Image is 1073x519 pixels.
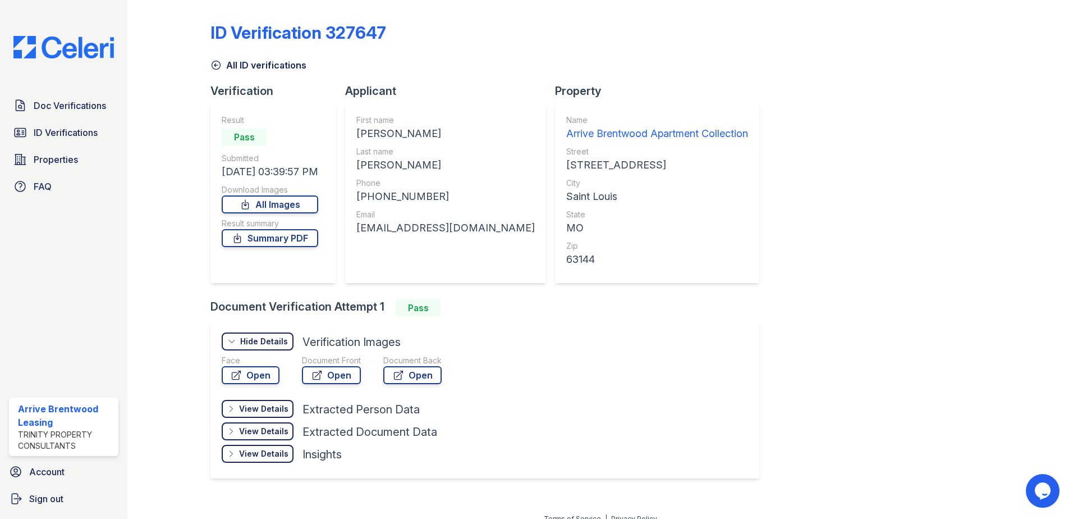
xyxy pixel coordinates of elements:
div: Insights [302,447,342,462]
div: Download Images [222,184,318,195]
div: [PHONE_NUMBER] [356,189,535,204]
div: Trinity Property Consultants [18,429,114,452]
div: Applicant [345,83,555,99]
div: Arrive Brentwood Apartment Collection [566,126,748,142]
div: Phone [356,177,535,189]
span: Account [29,465,65,479]
a: FAQ [9,175,118,198]
a: Summary PDF [222,229,318,247]
iframe: chat widget [1026,474,1062,508]
a: All Images [222,195,318,213]
div: Property [555,83,768,99]
span: Sign out [29,492,63,506]
a: Open [383,366,442,384]
div: [DATE] 03:39:57 PM [222,164,318,180]
div: Zip [566,240,748,252]
div: Email [356,209,535,220]
div: Street [566,146,748,157]
div: Name [566,115,748,126]
a: Sign out [4,488,123,510]
a: Doc Verifications [9,94,118,117]
div: Pass [222,128,267,146]
span: Doc Verifications [34,99,106,112]
div: First name [356,115,535,126]
a: Name Arrive Brentwood Apartment Collection [566,115,748,142]
a: Properties [9,148,118,171]
div: Last name [356,146,535,157]
div: View Details [239,403,288,415]
div: Hide Details [240,336,288,347]
div: Extracted Document Data [302,424,437,440]
div: State [566,209,748,220]
div: Face [222,355,279,366]
div: City [566,177,748,189]
div: View Details [239,426,288,437]
a: Open [222,366,279,384]
a: Open [302,366,361,384]
div: MO [566,220,748,236]
div: Document Verification Attempt 1 [210,299,768,317]
div: Result summary [222,218,318,229]
div: ID Verification 327647 [210,22,386,43]
div: Verification Images [302,334,401,350]
div: Saint Louis [566,189,748,204]
div: View Details [239,448,288,459]
div: [STREET_ADDRESS] [566,157,748,173]
img: CE_Logo_Blue-a8612792a0a2168367f1c8372b55b34899dd931a85d93a1a3d3e32e68fde9ad4.png [4,36,123,58]
a: Account [4,461,123,483]
div: [EMAIL_ADDRESS][DOMAIN_NAME] [356,220,535,236]
div: Extracted Person Data [302,402,420,417]
span: ID Verifications [34,126,98,139]
div: Pass [396,299,441,317]
a: ID Verifications [9,121,118,144]
span: FAQ [34,180,52,193]
span: Properties [34,153,78,166]
div: [PERSON_NAME] [356,157,535,173]
div: [PERSON_NAME] [356,126,535,142]
div: Document Front [302,355,361,366]
div: Submitted [222,153,318,164]
div: 63144 [566,252,748,267]
div: Arrive Brentwood Leasing [18,402,114,429]
div: Verification [210,83,345,99]
div: Result [222,115,318,126]
a: All ID verifications [210,58,306,72]
div: Document Back [383,355,442,366]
